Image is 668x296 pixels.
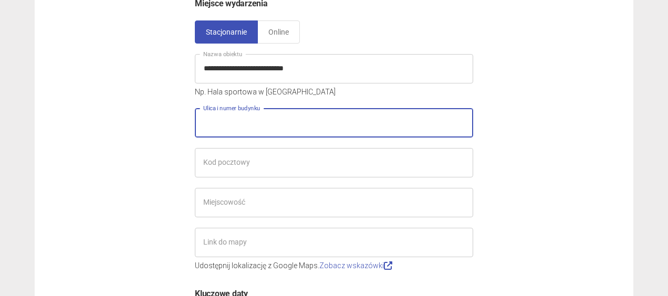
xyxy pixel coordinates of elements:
a: Online [257,20,300,44]
a: Zobacz wskazówki [319,261,392,270]
p: Np. Hala sportowa w [GEOGRAPHIC_DATA] [195,86,473,98]
p: Udostępnij lokalizację z Google Maps. [195,260,473,271]
a: Stacjonarnie [195,20,258,44]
